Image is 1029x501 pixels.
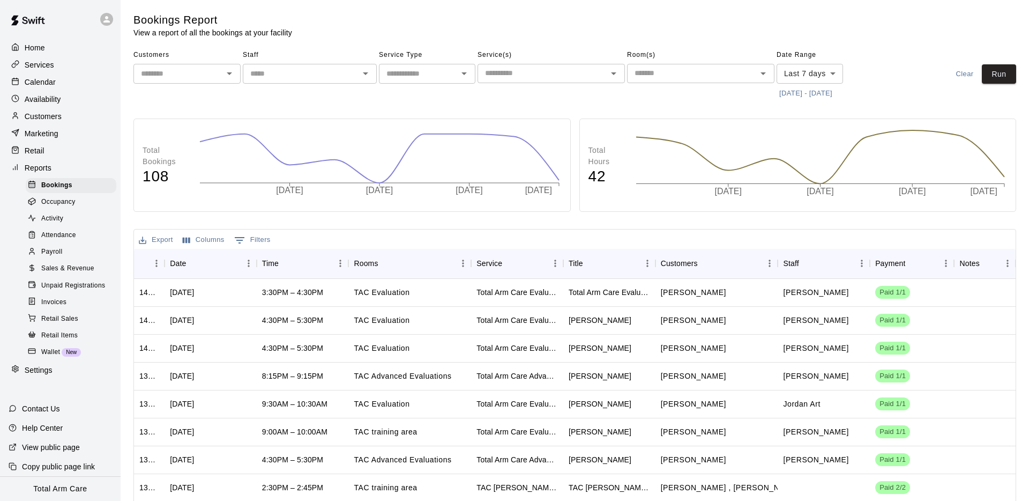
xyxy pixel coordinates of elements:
[9,40,112,56] a: Home
[588,145,625,167] p: Total Hours
[26,244,121,261] a: Payroll
[262,371,323,381] div: 8:15PM – 9:15PM
[139,426,159,437] div: 1378215
[875,483,910,493] span: Paid 2/2
[41,197,76,208] span: Occupancy
[26,211,116,226] div: Activity
[777,85,835,102] button: [DATE] - [DATE]
[569,248,583,278] div: Title
[9,126,112,142] div: Marketing
[26,294,121,311] a: Invoices
[26,345,116,360] div: WalletNew
[569,454,631,465] div: Liam Duggan
[783,248,799,278] div: Staff
[41,281,105,291] span: Unpaid Registrations
[348,248,471,278] div: Rooms
[478,47,625,64] span: Service(s)
[354,287,409,298] p: TAC Evaluation
[569,426,631,437] div: Nikhil Bhavnani
[134,248,165,278] div: ID
[133,47,241,64] span: Customers
[563,248,655,278] div: Title
[9,143,112,159] a: Retail
[241,255,257,271] button: Menu
[25,60,54,70] p: Services
[232,232,273,249] button: Show filters
[9,57,112,73] a: Services
[26,261,121,277] a: Sales & Revenue
[262,287,323,298] div: 3:30PM – 4:30PM
[569,287,650,298] div: Total Arm Care Evaluation (Ages 13+)
[354,454,451,466] p: TAC Advanced Evaluations
[25,42,45,53] p: Home
[875,427,910,437] span: Paid 1/1
[476,287,558,298] div: Total Arm Care Evaluation (Ages 13+)
[982,64,1016,84] button: Run
[22,442,80,453] p: View public page
[639,255,655,271] button: Menu
[1000,255,1016,271] button: Menu
[9,74,112,90] a: Calendar
[661,315,726,326] p: Jake O'Brien
[783,454,848,466] p: Collin Kiernan
[139,343,159,353] div: 1401673
[457,66,472,81] button: Open
[971,187,997,196] tspan: [DATE]
[783,371,848,382] p: Todd Burdette
[655,248,778,278] div: Customers
[783,343,848,354] p: Collin Kiernan
[569,315,631,326] div: Jake O'Brien
[133,27,292,38] p: View a report of all the bookings at your facility
[26,178,116,193] div: Bookings
[26,344,121,360] a: WalletNew
[26,327,121,344] a: Retail Items
[875,288,910,298] span: Paid 1/1
[170,399,194,409] div: Sat, Sep 06, 2025
[262,426,327,437] div: 9:00AM – 10:00AM
[661,426,726,438] p: Nikhil Bhavnani
[22,461,95,472] p: Copy public page link
[9,160,112,176] div: Reports
[954,248,1015,278] div: Notes
[279,256,294,271] button: Sort
[165,248,257,278] div: Date
[139,482,159,493] div: 1315734
[661,454,726,466] p: Liam Duggan
[354,482,417,493] p: TAC training area
[22,423,63,433] p: Help Center
[583,256,598,271] button: Sort
[783,426,848,438] p: Todd Burdette
[26,312,116,327] div: Retail Sales
[9,91,112,107] a: Availability
[262,343,323,353] div: 4:30PM – 5:30PM
[456,186,482,195] tspan: [DATE]
[139,256,154,271] button: Sort
[9,108,112,124] a: Customers
[139,454,159,465] div: 1377707
[870,248,954,278] div: Payment
[661,287,726,298] p: Kristin Stell
[875,399,910,409] span: Paid 1/1
[26,245,116,260] div: Payroll
[180,232,227,248] button: Select columns
[476,248,502,278] div: Service
[41,314,78,325] span: Retail Sales
[26,228,116,243] div: Attendance
[627,47,774,64] span: Room(s)
[139,399,159,409] div: 1396117
[25,77,56,87] p: Calendar
[502,256,517,271] button: Sort
[980,256,995,271] button: Sort
[875,371,910,381] span: Paid 1/1
[569,399,631,409] div: Gavin Munoz
[26,311,121,327] a: Retail Sales
[799,256,814,271] button: Sort
[476,426,558,437] div: Total Arm Care Evaluation (Ages 13+)
[698,256,713,271] button: Sort
[139,315,159,326] div: 1406283
[875,343,910,353] span: Paid 1/1
[661,399,726,410] p: Gavin Munoz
